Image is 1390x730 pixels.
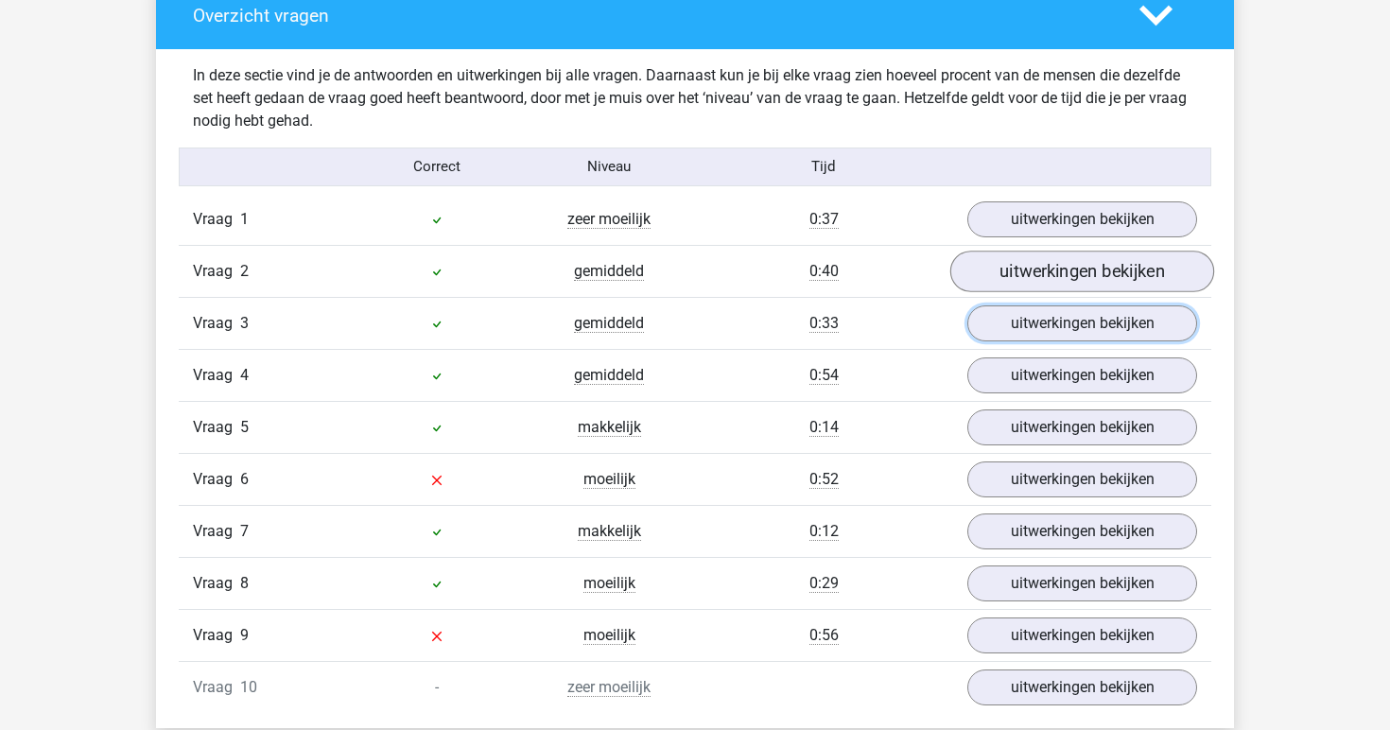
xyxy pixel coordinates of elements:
span: gemiddeld [574,262,644,281]
span: Vraag [193,260,240,283]
div: In deze sectie vind je de antwoorden en uitwerkingen bij alle vragen. Daarnaast kun je bij elke v... [179,64,1211,132]
span: 4 [240,366,249,384]
span: 0:12 [809,522,839,541]
a: uitwerkingen bekijken [967,357,1197,393]
span: Vraag [193,520,240,543]
span: Vraag [193,676,240,699]
span: Vraag [193,208,240,231]
span: 0:56 [809,626,839,645]
div: Niveau [523,156,695,178]
span: Vraag [193,312,240,335]
span: moeilijk [583,626,635,645]
span: 1 [240,210,249,228]
div: - [351,676,523,699]
a: uitwerkingen bekijken [967,201,1197,237]
span: moeilijk [583,574,635,593]
span: 9 [240,626,249,644]
a: uitwerkingen bekijken [967,409,1197,445]
span: Vraag [193,624,240,647]
span: 0:29 [809,574,839,593]
h4: Overzicht vragen [193,5,1111,26]
span: Vraag [193,416,240,439]
span: 6 [240,470,249,488]
span: Vraag [193,468,240,491]
a: uitwerkingen bekijken [967,305,1197,341]
span: Vraag [193,572,240,595]
span: 3 [240,314,249,332]
span: 0:52 [809,470,839,489]
div: Tijd [695,156,953,178]
a: uitwerkingen bekijken [950,251,1214,292]
span: 8 [240,574,249,592]
span: 5 [240,418,249,436]
span: 10 [240,678,257,696]
a: uitwerkingen bekijken [967,461,1197,497]
span: Vraag [193,364,240,387]
span: makkelijk [578,522,641,541]
a: uitwerkingen bekijken [967,513,1197,549]
span: 0:14 [809,418,839,437]
a: uitwerkingen bekijken [967,617,1197,653]
span: 0:33 [809,314,839,333]
a: uitwerkingen bekijken [967,669,1197,705]
span: makkelijk [578,418,641,437]
span: zeer moeilijk [567,678,651,697]
div: Correct [352,156,524,178]
span: moeilijk [583,470,635,489]
span: 0:37 [809,210,839,229]
span: 2 [240,262,249,280]
span: 0:54 [809,366,839,385]
span: 7 [240,522,249,540]
span: gemiddeld [574,366,644,385]
span: gemiddeld [574,314,644,333]
span: zeer moeilijk [567,210,651,229]
a: uitwerkingen bekijken [967,565,1197,601]
span: 0:40 [809,262,839,281]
